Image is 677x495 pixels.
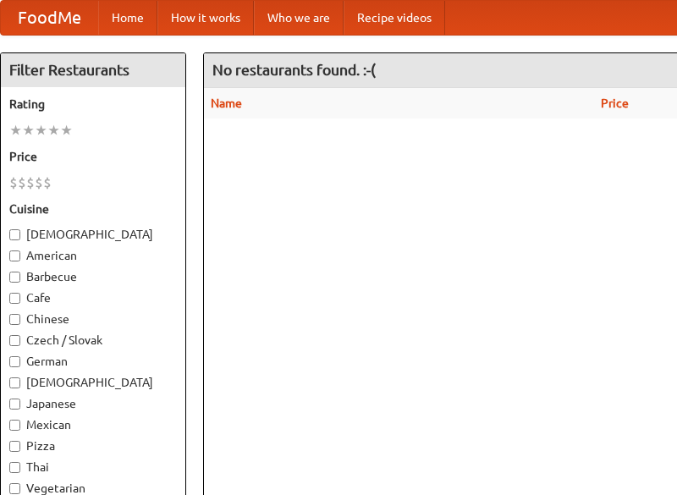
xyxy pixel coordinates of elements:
input: Pizza [9,441,20,452]
li: ★ [47,121,60,140]
label: [DEMOGRAPHIC_DATA] [9,374,177,391]
input: American [9,250,20,261]
label: Pizza [9,437,177,454]
label: Japanese [9,395,177,412]
input: Cafe [9,293,20,304]
li: $ [18,173,26,192]
h5: Cuisine [9,201,177,217]
h4: Filter Restaurants [1,53,185,87]
a: How it works [157,1,254,35]
a: Recipe videos [344,1,445,35]
li: ★ [35,121,47,140]
input: [DEMOGRAPHIC_DATA] [9,229,20,240]
a: Name [211,96,242,110]
input: [DEMOGRAPHIC_DATA] [9,377,20,388]
li: $ [26,173,35,192]
li: ★ [60,121,73,140]
li: ★ [22,121,35,140]
label: Czech / Slovak [9,332,177,349]
a: Price [601,96,629,110]
li: $ [9,173,18,192]
ng-pluralize: No restaurants found. :-( [212,62,376,78]
label: American [9,247,177,264]
label: Barbecue [9,268,177,285]
li: ★ [9,121,22,140]
label: Cafe [9,289,177,306]
input: Chinese [9,314,20,325]
input: Barbecue [9,272,20,283]
a: FoodMe [1,1,98,35]
li: $ [35,173,43,192]
input: Mexican [9,420,20,431]
label: German [9,353,177,370]
a: Home [98,1,157,35]
label: [DEMOGRAPHIC_DATA] [9,226,177,243]
label: Chinese [9,311,177,327]
label: Thai [9,459,177,476]
input: German [9,356,20,367]
input: Vegetarian [9,483,20,494]
h5: Rating [9,96,177,113]
h5: Price [9,148,177,165]
input: Czech / Slovak [9,335,20,346]
a: Who we are [254,1,344,35]
label: Mexican [9,416,177,433]
input: Thai [9,462,20,473]
li: $ [43,173,52,192]
input: Japanese [9,399,20,410]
